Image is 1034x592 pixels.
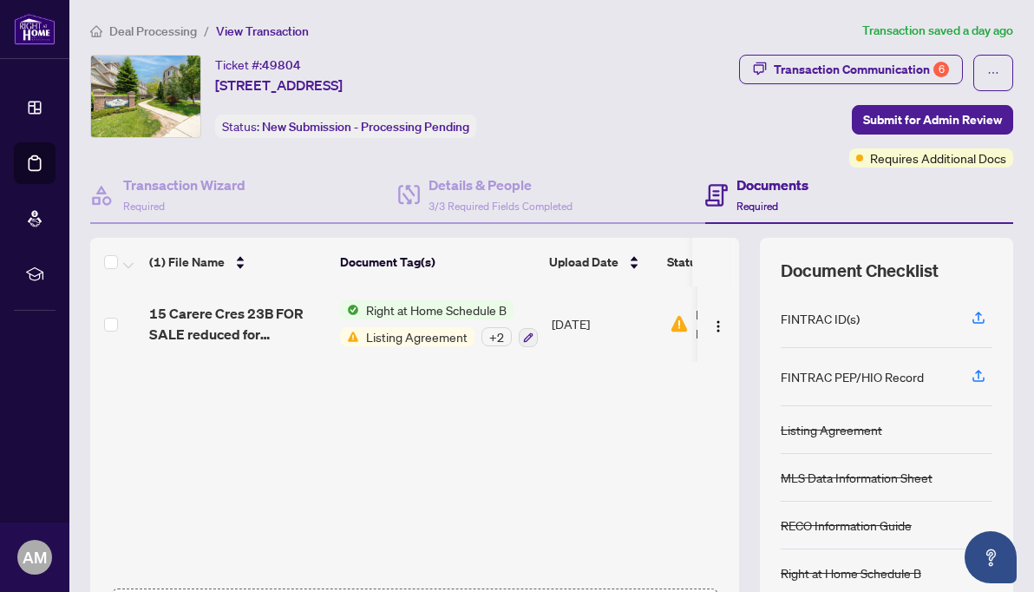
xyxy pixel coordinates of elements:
span: home [90,25,102,37]
span: Listing Agreement [359,327,474,346]
div: RECO Information Guide [781,516,912,535]
img: logo [14,13,56,45]
img: Status Icon [340,300,359,319]
span: Submit for Admin Review [863,106,1002,134]
div: Listing Agreement [781,420,882,439]
span: Required [736,200,778,213]
img: IMG-X12358834_1.jpg [91,56,200,137]
span: 49804 [262,57,301,73]
span: Deal Processing [109,23,197,39]
th: Status [660,238,808,286]
span: (1) File Name [149,253,225,272]
span: Status [667,253,703,272]
span: Requires Additional Docs [870,148,1006,168]
li: / [204,21,209,41]
span: New Submission - Processing Pending [262,119,469,135]
h4: Documents [736,174,808,195]
div: Right at Home Schedule B [781,563,921,582]
button: Status IconRight at Home Schedule BStatus IconListing Agreement+2 [340,300,538,347]
button: Submit for Admin Review [852,105,1013,135]
span: AM [23,545,47,569]
span: [STREET_ADDRESS] [215,75,343,95]
span: Document Checklist [781,259,939,283]
button: Transaction Communication6 [739,55,963,84]
th: (1) File Name [142,238,333,286]
div: Ticket #: [215,55,301,75]
div: + 2 [481,327,512,346]
th: Document Tag(s) [333,238,542,286]
span: Right at Home Schedule B [359,300,514,319]
td: [DATE] [545,286,663,361]
h4: Transaction Wizard [123,174,245,195]
span: Upload Date [549,253,618,272]
span: Document Needs Work [696,305,786,343]
img: Document Status [670,314,689,333]
th: Upload Date [542,238,660,286]
article: Transaction saved a day ago [862,21,1013,41]
div: 6 [933,62,949,77]
img: Logo [711,319,725,333]
div: FINTRAC PEP/HIO Record [781,367,924,386]
div: FINTRAC ID(s) [781,309,860,328]
span: ellipsis [987,67,999,79]
button: Open asap [965,531,1017,583]
span: 3/3 Required Fields Completed [429,200,573,213]
img: Status Icon [340,327,359,346]
div: Transaction Communication [774,56,949,83]
span: 15 Carere Cres 23B FOR SALE reduced for upload.pdf [149,303,326,345]
button: Logo [704,310,732,338]
span: View Transaction [216,23,309,39]
div: MLS Data Information Sheet [781,468,933,487]
div: Status: [215,115,476,138]
h4: Details & People [429,174,573,195]
span: Required [123,200,165,213]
